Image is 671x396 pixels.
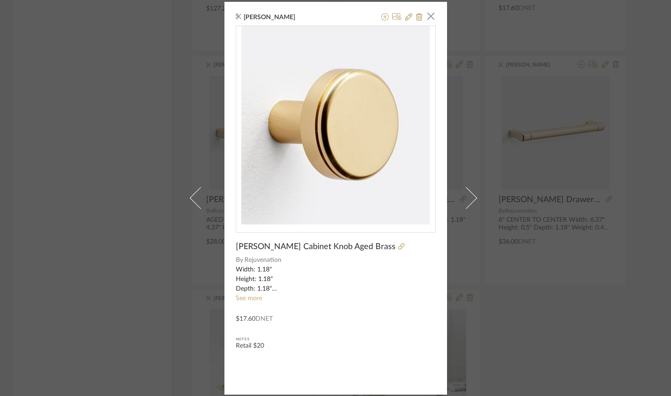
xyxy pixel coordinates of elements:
div: 0 [236,26,435,225]
span: DNET [255,316,273,322]
a: See more [236,295,262,302]
span: [PERSON_NAME] [244,13,309,21]
span: $17.60 [236,316,255,322]
div: Retail $20 [236,341,436,350]
div: Notes [236,335,436,344]
span: [PERSON_NAME] Cabinet Knob Aged Brass [236,242,395,252]
img: 3f49bf6b-482f-4aff-b4d5-aad449d3b39f_436x436.jpg [241,26,430,225]
div: Width: 1.18" Height: 1.18" Depth: 1.18" Weight: 0.20 lbs. Brass [236,265,436,294]
span: Rejuvenation [244,255,436,265]
span: By [236,255,243,265]
button: Close [422,7,440,26]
